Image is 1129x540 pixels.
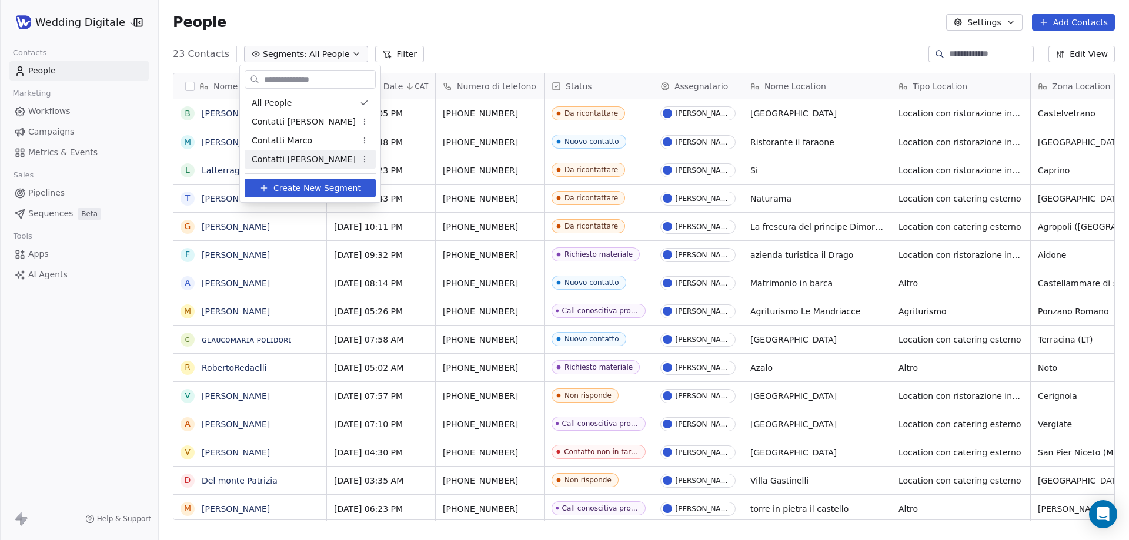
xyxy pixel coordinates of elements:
button: Create New Segment [245,179,376,197]
span: All People [252,97,292,109]
div: Suggestions [245,93,376,169]
span: Contatti [PERSON_NAME] [252,116,356,128]
span: Contatti [PERSON_NAME] [252,153,356,166]
span: Create New Segment [273,182,361,194]
span: Contatti Marco [252,135,312,147]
